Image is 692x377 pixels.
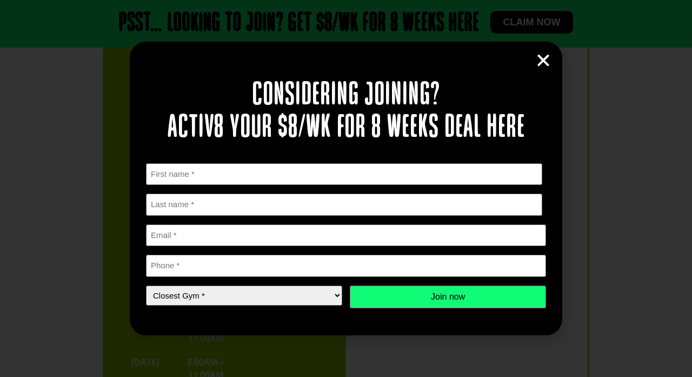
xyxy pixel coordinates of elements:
[146,163,542,186] input: First name *
[146,224,546,247] input: Email *
[535,52,551,69] a: Close
[146,194,542,216] input: Last name *
[146,80,546,144] h2: Considering joining? Activ8 your $8/wk for 8 weeks deal here
[146,255,546,277] input: Phone *
[350,286,546,308] input: Join now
